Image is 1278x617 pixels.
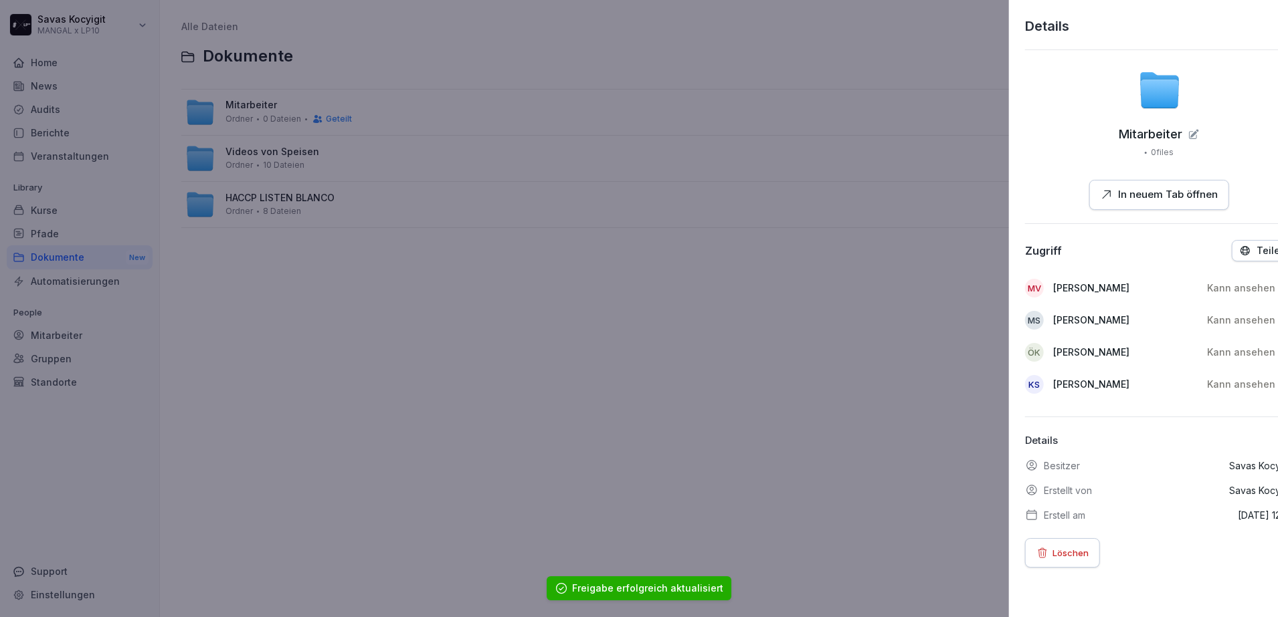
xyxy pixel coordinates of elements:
[1151,146,1174,158] p: 0 files
[1207,378,1275,391] p: Kann ansehen
[1089,180,1229,210] button: In neuem Tab öffnen
[1025,244,1062,257] div: Zugriff
[1053,545,1089,560] p: Löschen
[1053,281,1129,295] p: [PERSON_NAME]
[1053,314,1129,327] p: [PERSON_NAME]
[1044,459,1080,473] p: Besitzer
[1207,346,1275,359] p: Kann ansehen
[1119,128,1182,141] p: Mitarbeiter
[1025,538,1100,568] button: Löschen
[1025,375,1044,394] div: KS
[1118,187,1218,203] p: In neuem Tab öffnen
[1207,281,1275,295] p: Kann ansehen
[1053,346,1129,359] p: [PERSON_NAME]
[1207,314,1275,327] p: Kann ansehen
[1044,483,1092,497] p: Erstellt von
[1025,343,1044,362] div: ÖK
[1044,508,1085,522] p: Erstell am
[1025,16,1069,36] p: Details
[1025,279,1044,297] div: MV
[1053,378,1129,391] p: [PERSON_NAME]
[572,582,723,595] div: Freigabe erfolgreich aktualisiert
[1025,311,1044,330] div: MS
